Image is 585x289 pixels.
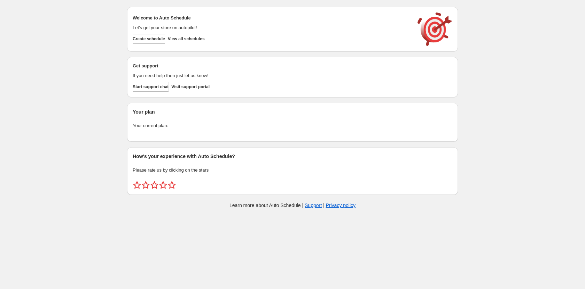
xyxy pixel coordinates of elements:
[133,153,452,160] h2: How's your experience with Auto Schedule?
[168,36,205,42] span: View all schedules
[133,36,165,42] span: Create schedule
[133,15,411,22] h2: Welcome to Auto Schedule
[171,82,210,92] a: Visit support portal
[133,84,169,90] span: Start support chat
[229,202,356,209] p: Learn more about Auto Schedule | |
[133,24,411,31] p: Let's get your store on autopilot!
[168,34,205,44] button: View all schedules
[171,84,210,90] span: Visit support portal
[133,34,165,44] button: Create schedule
[133,82,169,92] a: Start support chat
[133,167,452,174] p: Please rate us by clicking on the stars
[305,203,322,208] a: Support
[133,108,452,115] h2: Your plan
[133,122,452,129] p: Your current plan:
[326,203,356,208] a: Privacy policy
[133,72,411,79] p: If you need help then just let us know!
[133,63,411,69] h2: Get support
